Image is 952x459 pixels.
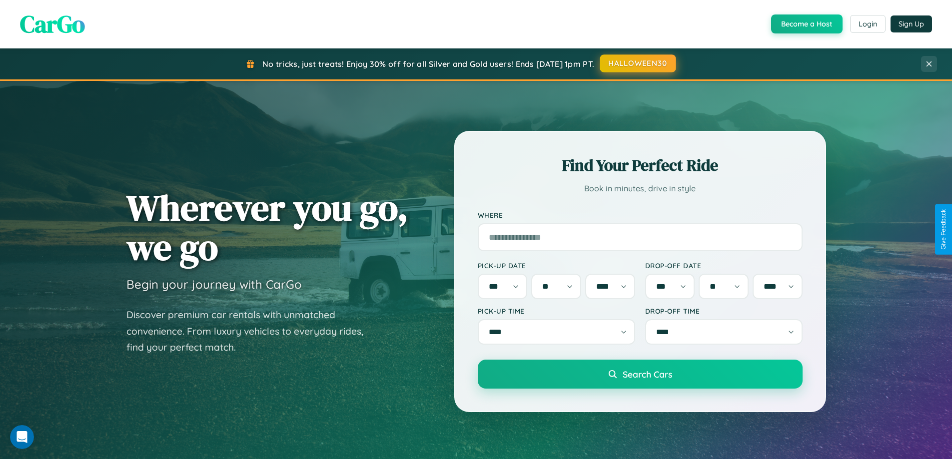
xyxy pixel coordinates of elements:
[645,307,803,315] label: Drop-off Time
[126,307,376,356] p: Discover premium car rentals with unmatched convenience. From luxury vehicles to everyday rides, ...
[478,181,803,196] p: Book in minutes, drive in style
[478,154,803,176] h2: Find Your Perfect Ride
[850,15,886,33] button: Login
[126,277,302,292] h3: Begin your journey with CarGo
[891,15,932,32] button: Sign Up
[126,188,408,267] h1: Wherever you go, we go
[20,7,85,40] span: CarGo
[478,211,803,219] label: Where
[478,307,635,315] label: Pick-up Time
[10,425,34,449] iframe: Intercom live chat
[262,59,594,69] span: No tricks, just treats! Enjoy 30% off for all Silver and Gold users! Ends [DATE] 1pm PT.
[940,209,947,250] div: Give Feedback
[478,261,635,270] label: Pick-up Date
[771,14,843,33] button: Become a Host
[623,369,672,380] span: Search Cars
[645,261,803,270] label: Drop-off Date
[478,360,803,389] button: Search Cars
[600,54,676,72] button: HALLOWEEN30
